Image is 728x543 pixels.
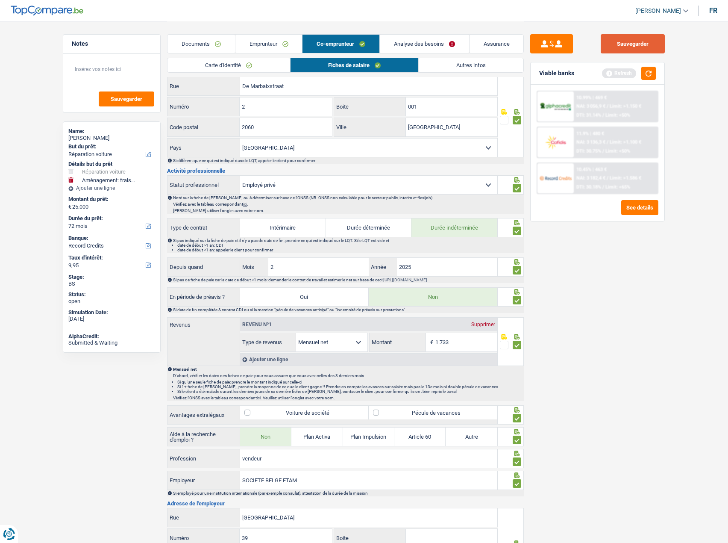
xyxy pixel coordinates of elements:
span: € [426,333,435,351]
button: Sauvegarder [601,34,665,53]
div: Ajouter une ligne [68,185,155,191]
span: DTI: 30.18% [576,184,601,190]
label: Aide à la recherche d'emploi ? [167,430,240,444]
span: DTI: 30.75% [576,148,601,154]
li: Si qu'une seule fiche de paie: prendre le montant indiqué sur celle-ci [177,380,523,384]
label: Revenus [167,318,240,328]
label: Plan Impulsion [343,428,394,446]
span: NAI: 3 182,4 € [576,175,605,181]
span: / [607,175,608,181]
img: Record Credits [540,170,571,186]
div: Simulation Date: [68,309,155,316]
span: / [602,148,604,154]
img: Cofidis [540,134,571,150]
span: NAI: 3 056,9 € [576,103,605,109]
div: Viable banks [539,70,574,77]
label: Taux d'intérêt: [68,254,153,261]
label: Statut professionnel [167,176,240,194]
div: Stage: [68,274,155,280]
p: Noté sur la fiche de [PERSON_NAME] ou à déterminer sur base de l'ONSS (NB. ONSS non calculable po... [173,195,523,200]
label: Boite [334,97,406,116]
div: Si date de fin complétée & contrat CDI ou si la mention "pécule de vacances anticipé" ou "indemni... [173,307,523,312]
label: Code postal [167,118,240,136]
div: Si différent que ce qui est indiqué dans le LQT, appeler le client pour confirmer [173,158,523,163]
img: TopCompare Logo [11,6,83,16]
span: / [602,112,604,118]
label: Non [240,428,291,446]
label: Intérimaire [240,218,326,237]
label: Montant du prêt: [68,196,153,203]
label: Durée déterminée [326,218,412,237]
div: fr [709,6,717,15]
h3: Adresse de l'employeur [167,501,524,506]
label: Durée du prêt: [68,215,153,222]
span: / [607,103,608,109]
span: Limit: >1.100 € [610,139,641,145]
p: Mensuel net [173,367,523,372]
label: Type de contrat [167,221,240,235]
label: Durée indéterminée [411,218,497,237]
span: € [68,204,71,210]
div: BS [68,280,155,287]
div: AlphaCredit: [68,333,155,340]
span: Limit: <50% [605,112,630,118]
div: Ajouter une ligne [240,353,497,366]
a: Analyse des besoins [380,35,469,53]
label: Plan Activa [291,428,343,446]
label: Pays [167,139,240,157]
div: 10.45% | 463 € [576,167,607,172]
div: Status: [68,291,155,298]
a: ici [257,395,261,400]
li: date de début >1 an: CDI [177,243,523,248]
li: Si 1+ fiche de [PERSON_NAME], prendre la moyenne de ce que le client gagne !! Prendre en compte l... [177,384,523,389]
label: Avantages extralégaux [167,408,240,422]
span: Sauvegarder [111,96,142,102]
a: Autres infos [419,58,523,72]
label: Rue [167,508,240,527]
a: [PERSON_NAME] [628,4,688,18]
label: Rue [167,77,240,95]
label: En période de préavis ? [167,290,240,304]
h3: Activité professionnelle [167,168,524,174]
a: Co-emprunteur [302,35,379,53]
span: Limit: <65% [605,184,630,190]
span: DTI: 31.14% [576,112,601,118]
span: / [607,139,608,145]
div: Si pas de fiche de paie car la date de début <1 mois: demander le contrat de travail et estimer l... [173,277,523,282]
div: Détails but du prêt [68,161,155,168]
p: Vérifiez avec le tableau correspondant . [173,202,523,207]
a: Emprunteur [235,35,302,53]
div: Submitted & Waiting [68,339,155,346]
div: Si employé pour une institution internationale (par exemple consulat), attestation de la durée de... [173,491,523,496]
div: Revenu nº1 [240,322,274,327]
label: Année [369,258,397,276]
li: Si le client a été malade durant les derniers jours de sa dernière fiche de [PERSON_NAME], contac... [177,389,523,394]
label: Oui [240,288,369,306]
label: Employeur [167,471,240,490]
label: But du prêt: [68,143,153,150]
a: ici [243,202,247,207]
a: Carte d'identité [167,58,290,72]
div: 10.99% | 469 € [576,95,607,100]
span: Limit: >1.586 € [610,175,641,181]
a: Assurance [470,35,524,53]
label: Autre [446,428,497,446]
span: Limit: >1.150 € [610,103,641,109]
label: Depuis quand [167,260,240,274]
li: date de début <1 an: appeler le client pour confirmer [177,248,523,252]
h5: Notes [72,40,152,47]
label: Pécule de vacances [369,406,497,419]
div: [DATE] [68,316,155,322]
p: [PERSON_NAME] utiliser l'onglet avec votre nom. [173,208,523,213]
p: D'abord, vérifier les dates des fiches de paie pour vous assurer que vous avez celles des 3 derni... [173,373,523,378]
div: [PERSON_NAME] [68,135,155,142]
div: open [68,298,155,305]
a: [URL][DOMAIN_NAME] [383,277,427,282]
label: Non [369,288,497,306]
label: Banque: [68,235,153,242]
a: Fiches de salaire [291,58,418,72]
label: Type de revenus [240,333,296,351]
button: See details [621,200,658,215]
label: Voiture de société [240,406,369,419]
div: Refresh [602,68,636,78]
